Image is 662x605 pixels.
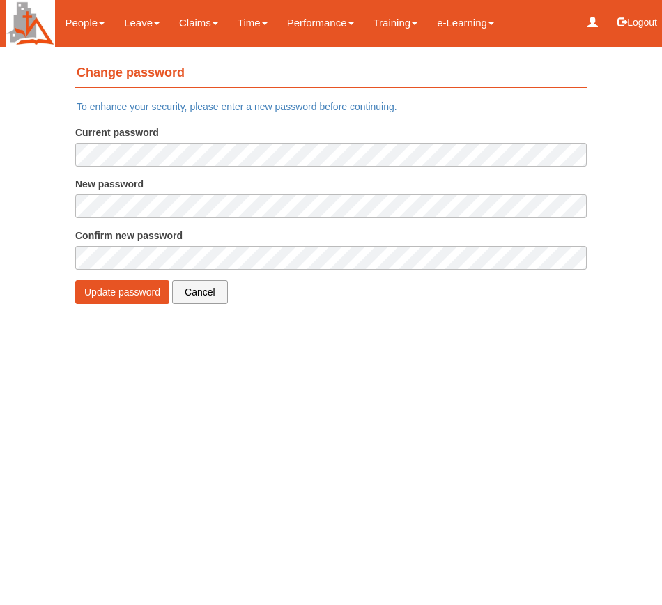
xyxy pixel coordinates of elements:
a: Performance [287,7,354,39]
label: New password [75,177,144,191]
a: e-Learning [437,7,494,39]
a: People [65,7,105,39]
a: Training [374,7,418,39]
label: Current password [75,125,159,139]
h4: Change password [75,59,587,88]
button: Update password [75,280,169,304]
div: To enhance your security, please enter a new password before continuing. [75,98,587,115]
a: Time [238,7,268,39]
a: Leave [124,7,160,39]
a: Claims [179,7,218,39]
label: Confirm new password [75,229,183,243]
a: Cancel [172,280,228,304]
